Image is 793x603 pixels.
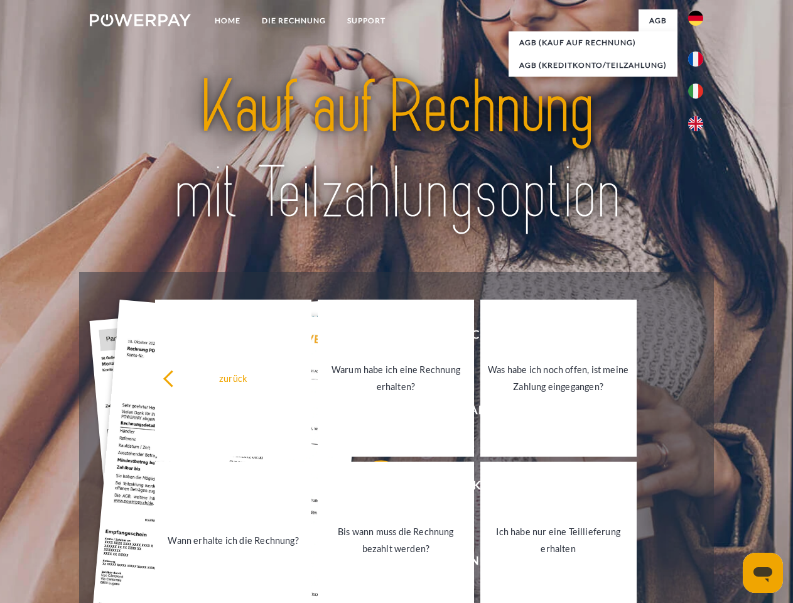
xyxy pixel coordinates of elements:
a: AGB (Kauf auf Rechnung) [509,31,677,54]
div: Bis wann muss die Rechnung bezahlt werden? [325,523,467,557]
a: DIE RECHNUNG [251,9,337,32]
img: de [688,11,703,26]
div: Wann erhalte ich die Rechnung? [163,531,304,548]
img: title-powerpay_de.svg [120,60,673,241]
div: Ich habe nur eine Teillieferung erhalten [488,523,629,557]
img: it [688,84,703,99]
a: agb [639,9,677,32]
img: en [688,116,703,131]
div: Was habe ich noch offen, ist meine Zahlung eingegangen? [488,361,629,395]
a: AGB (Kreditkonto/Teilzahlung) [509,54,677,77]
div: Warum habe ich eine Rechnung erhalten? [325,361,467,395]
div: zurück [163,369,304,386]
img: logo-powerpay-white.svg [90,14,191,26]
a: Was habe ich noch offen, ist meine Zahlung eingegangen? [480,300,637,457]
iframe: Schaltfläche zum Öffnen des Messaging-Fensters [743,553,783,593]
img: fr [688,52,703,67]
a: SUPPORT [337,9,396,32]
a: Home [204,9,251,32]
